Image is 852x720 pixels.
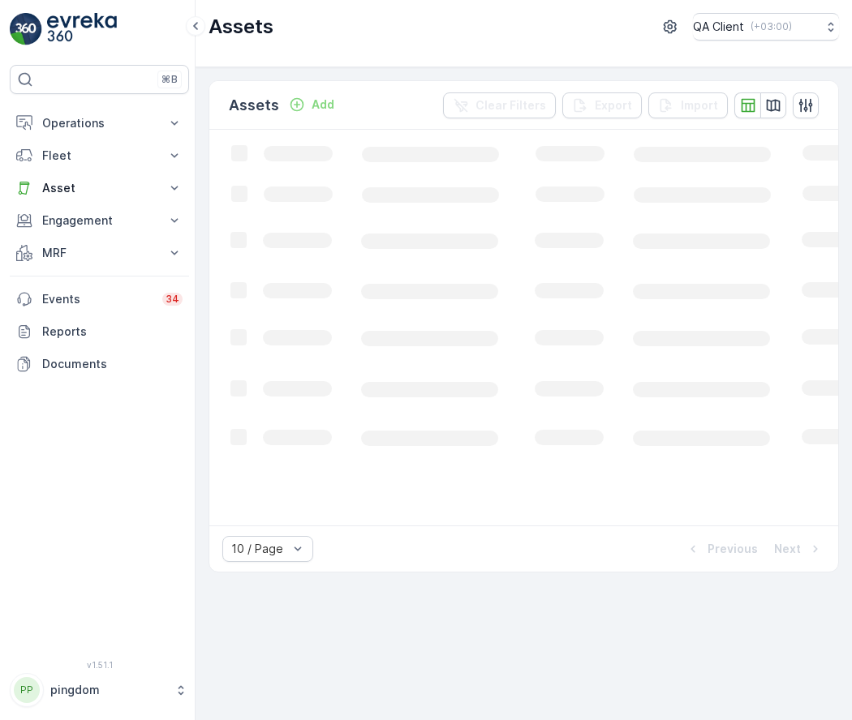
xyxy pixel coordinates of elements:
[10,172,189,204] button: Asset
[229,94,279,117] p: Assets
[693,19,744,35] p: QA Client
[166,293,179,306] p: 34
[42,212,157,229] p: Engagement
[681,97,718,114] p: Import
[42,115,157,131] p: Operations
[10,204,189,237] button: Engagement
[693,13,839,41] button: QA Client(+03:00)
[751,20,792,33] p: ( +03:00 )
[14,677,40,703] div: PP
[50,682,166,698] p: pingdom
[443,92,556,118] button: Clear Filters
[42,356,183,372] p: Documents
[475,97,546,114] p: Clear Filters
[648,92,728,118] button: Import
[10,139,189,172] button: Fleet
[10,673,189,707] button: PPpingdom
[774,541,801,557] p: Next
[10,348,189,380] a: Documents
[10,660,189,670] span: v 1.51.1
[595,97,632,114] p: Export
[282,95,341,114] button: Add
[42,245,157,261] p: MRF
[772,539,825,559] button: Next
[312,96,334,113] p: Add
[42,148,157,164] p: Fleet
[42,324,183,340] p: Reports
[10,107,189,139] button: Operations
[10,13,42,45] img: logo
[42,180,157,196] p: Asset
[10,315,189,348] a: Reports
[209,14,273,40] p: Assets
[708,541,758,557] p: Previous
[161,73,178,86] p: ⌘B
[10,283,189,315] a: Events34
[42,291,153,307] p: Events
[683,539,759,559] button: Previous
[47,13,117,45] img: logo_light-DOdMpM7g.png
[10,237,189,269] button: MRF
[562,92,642,118] button: Export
